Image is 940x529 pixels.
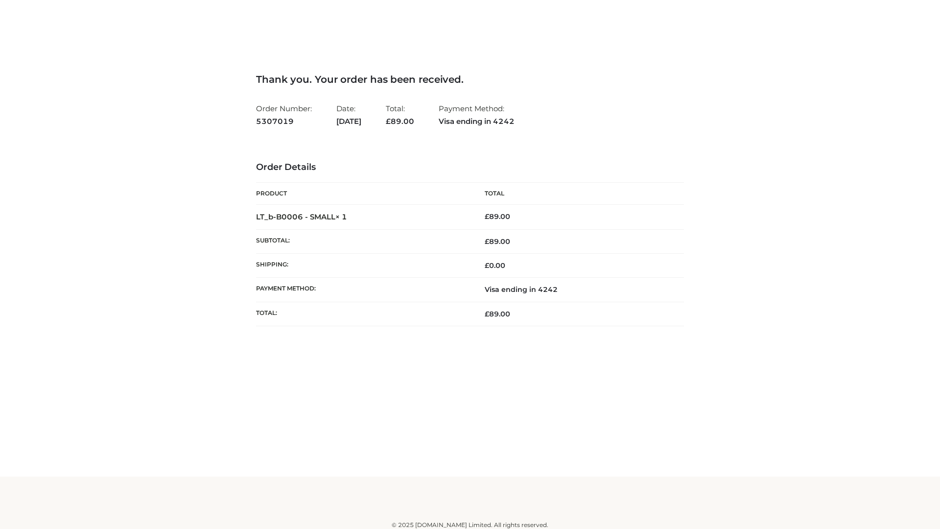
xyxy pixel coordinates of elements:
span: 89.00 [485,237,510,246]
span: £ [386,117,391,126]
strong: Visa ending in 4242 [439,115,515,128]
th: Subtotal: [256,229,470,253]
th: Shipping: [256,254,470,278]
li: Order Number: [256,100,312,130]
strong: LT_b-B0006 - SMALL [256,212,347,221]
span: £ [485,237,489,246]
th: Payment method: [256,278,470,302]
th: Product [256,183,470,205]
span: 89.00 [386,117,414,126]
h3: Thank you. Your order has been received. [256,73,684,85]
span: 89.00 [485,310,510,318]
bdi: 89.00 [485,212,510,221]
h3: Order Details [256,162,684,173]
li: Date: [336,100,361,130]
th: Total: [256,302,470,326]
span: £ [485,310,489,318]
strong: [DATE] [336,115,361,128]
strong: × 1 [335,212,347,221]
li: Payment Method: [439,100,515,130]
span: £ [485,212,489,221]
bdi: 0.00 [485,261,505,270]
td: Visa ending in 4242 [470,278,684,302]
span: £ [485,261,489,270]
strong: 5307019 [256,115,312,128]
li: Total: [386,100,414,130]
th: Total [470,183,684,205]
